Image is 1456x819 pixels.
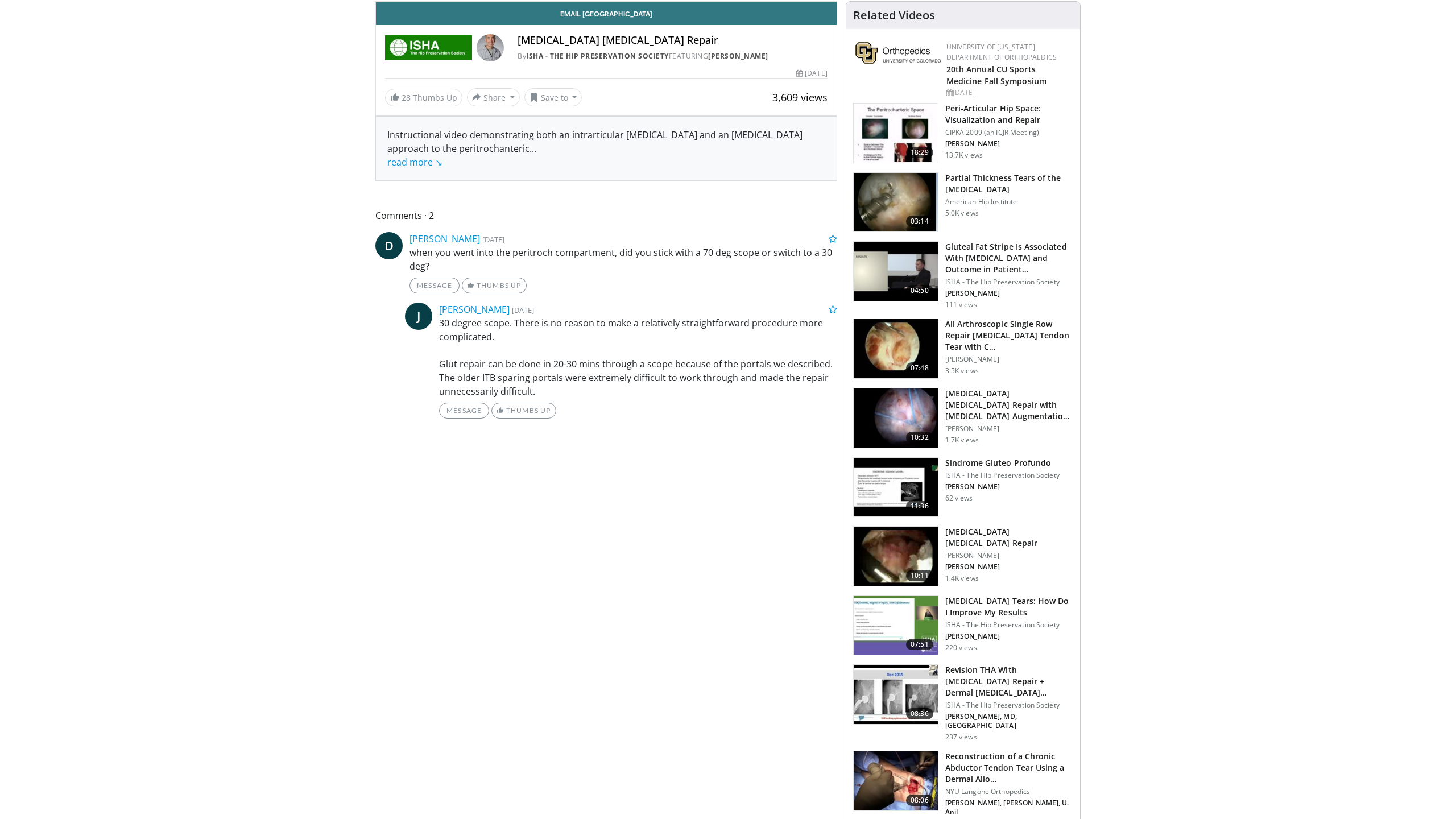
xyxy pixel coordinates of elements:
[375,232,403,259] a: D
[945,436,979,445] p: 1.7K views
[906,432,933,443] span: 10:32
[376,2,837,25] a: Email [GEOGRAPHIC_DATA]
[853,388,1073,448] a: 10:32 [MEDICAL_DATA] [MEDICAL_DATA] Repair with [MEDICAL_DATA] Augmentation Using A… [PERSON_NAME...
[708,51,768,61] a: [PERSON_NAME]
[945,388,1073,422] h3: [MEDICAL_DATA] [MEDICAL_DATA] Repair with [MEDICAL_DATA] Augmentation Using A…
[439,403,489,419] a: Message
[906,570,933,581] span: 10:11
[854,242,938,301] img: 9dfe4998-58bd-402a-8cd2-c86d7496afdb.150x105_q85_crop-smart_upscale.jpg
[854,104,938,163] img: NAPA_PTSD_2009_100008850_2.jpg.150x105_q85_crop-smart_upscale.jpg
[906,362,933,374] span: 07:48
[491,403,556,419] a: Thumbs Up
[462,278,526,293] a: Thumbs Up
[945,664,1073,698] h3: Revision THA With [MEDICAL_DATA] Repair + Dermal [MEDICAL_DATA] Augmentat…
[945,457,1060,469] h3: Sindrome Gluteo Profundo
[945,799,1073,817] p: [PERSON_NAME], [PERSON_NAME], U. Anil
[945,318,1073,353] h3: All Arthroscopic Single Row Repair [MEDICAL_DATA] Tendon Tear with C…
[385,89,462,106] a: 28 Thumbs Up
[945,289,1073,298] p: [PERSON_NAME]
[945,278,1073,287] p: ISHA - The Hip Preservation Society
[945,621,1073,630] p: ISHA - The Hip Preservation Society
[945,712,1073,730] p: [PERSON_NAME], MD, [GEOGRAPHIC_DATA]
[402,92,411,103] span: 28
[526,51,669,61] a: ISHA - The Hip Preservation Society
[855,42,941,64] img: 355603a8-37da-49b6-856f-e00d7e9307d3.png.150x105_q85_autocrop_double_scale_upscale_version-0.2.png
[387,156,442,168] a: read more ↘
[853,526,1073,586] a: 10:11 [MEDICAL_DATA] [MEDICAL_DATA] Repair [PERSON_NAME] [PERSON_NAME] 1.4K views
[946,88,1071,98] div: [DATE]
[945,574,979,583] p: 1.4K views
[854,319,938,378] img: 1b4450a3-0eb5-435b-9192-143202168984.150x105_q85_crop-smart_upscale.jpg
[945,751,1073,785] h3: Reconstruction of a Chronic Abductor Tendon Tear Using a Dermal Allo…
[945,701,1073,710] p: ISHA - The Hip Preservation Society
[945,482,1060,491] p: [PERSON_NAME]
[853,172,1073,233] a: 03:14 Partial Thickness Tears of the [MEDICAL_DATA] American Hip Institute 5.0K views
[467,88,520,106] button: Share
[375,208,837,223] span: Comments 2
[385,34,472,61] img: ISHA - The Hip Preservation Society
[945,595,1073,618] h3: [MEDICAL_DATA] Tears: How Do I Improve My Results
[945,787,1073,796] p: NYU Langone Orthopedics
[518,34,827,47] h4: [MEDICAL_DATA] [MEDICAL_DATA] Repair
[945,424,1073,433] p: [PERSON_NAME]
[945,128,1073,137] p: CIPKA 2009 (an ICJR Meeting)
[906,708,933,719] span: 08:36
[405,303,432,330] a: J
[854,665,938,724] img: 4d600784-6502-425b-94ad-e481377be10d.150x105_q85_crop-smart_upscale.jpg
[518,51,827,61] div: By FEATURING
[853,595,1073,656] a: 07:51 [MEDICAL_DATA] Tears: How Do I Improve My Results ISHA - The Hip Preservation Society [PERS...
[945,643,977,652] p: 220 views
[945,241,1073,275] h3: Gluteal Fat Stripe Is Associated With [MEDICAL_DATA] and Outcome in Patient…
[853,241,1073,309] a: 04:50 Gluteal Fat Stripe Is Associated With [MEDICAL_DATA] and Outcome in Patient… ISHA - The Hip...
[854,458,938,517] img: b9fa5491-db0a-428e-81ea-34c8c379adbe.150x105_q85_crop-smart_upscale.jpg
[853,103,1073,163] a: 18:29 Peri-Articular Hip Space: Visualization and Repair CIPKA 2009 (an ICJR Meeting) [PERSON_NAM...
[945,172,1073,195] h3: Partial Thickness Tears of the [MEDICAL_DATA]
[945,209,979,218] p: 5.0K views
[409,233,480,245] a: [PERSON_NAME]
[945,366,979,375] p: 3.5K views
[477,34,504,61] img: Avatar
[409,246,837,273] p: when you went into the peritroch compartment, did you stick with a 70 deg scope or switch to a 30...
[439,316,837,398] p: 30 degree scope. There is no reason to make a relatively straightforward procedure more complicat...
[906,639,933,650] span: 07:51
[853,318,1073,379] a: 07:48 All Arthroscopic Single Row Repair [MEDICAL_DATA] Tendon Tear with C… [PERSON_NAME] 3.5K views
[512,305,534,315] small: [DATE]
[945,494,973,503] p: 62 views
[946,42,1057,62] a: University of [US_STATE] Department of Orthopaedics
[945,632,1073,641] p: [PERSON_NAME]
[906,285,933,296] span: 04:50
[945,551,1073,560] p: [PERSON_NAME]
[409,278,460,293] a: Message
[945,197,1073,206] p: American Hip Institute
[906,795,933,806] span: 08:06
[945,733,977,742] p: 237 views
[945,562,1073,572] p: [PERSON_NAME]
[945,151,983,160] p: 13.7K views
[772,90,828,104] span: 3,609 views
[945,355,1073,364] p: [PERSON_NAME]
[854,527,938,586] img: 499b41f5-714e-4e50-9123-c77caf41e535.150x105_q85_crop-smart_upscale.jpg
[945,103,1073,126] h3: Peri-Articular Hip Space: Visualization and Repair
[524,88,582,106] button: Save to
[854,596,938,655] img: cd37213d-6dcc-48e0-9a77-373adb970037.150x105_q85_crop-smart_upscale.jpg
[853,9,935,22] h4: Related Videos
[439,303,510,316] a: [PERSON_NAME]
[854,751,938,810] img: 2fda4234-ffde-4c08-a6cf-61b89738d0f7.jpg.150x105_q85_crop-smart_upscale.jpg
[906,216,933,227] span: 03:14
[796,68,827,78] div: [DATE]
[854,388,938,448] img: ceb9a05b-e3f7-4735-bcd3-d973a16c46f7.150x105_q85_crop-smart_upscale.jpg
[946,64,1046,86] a: 20th Annual CU Sports Medicine Fall Symposium
[945,526,1073,549] h3: [MEDICAL_DATA] [MEDICAL_DATA] Repair
[945,471,1060,480] p: ISHA - The Hip Preservation Society
[945,300,977,309] p: 111 views
[906,147,933,158] span: 18:29
[945,139,1073,148] p: [PERSON_NAME]
[853,664,1073,742] a: 08:36 Revision THA With [MEDICAL_DATA] Repair + Dermal [MEDICAL_DATA] Augmentat… ISHA - The Hip P...
[854,173,938,232] img: domb_1.png.150x105_q85_crop-smart_upscale.jpg
[906,500,933,512] span: 11:36
[387,128,825,169] div: Instructional video demonstrating both an intrarticular [MEDICAL_DATA] and an [MEDICAL_DATA] appr...
[482,234,504,245] small: [DATE]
